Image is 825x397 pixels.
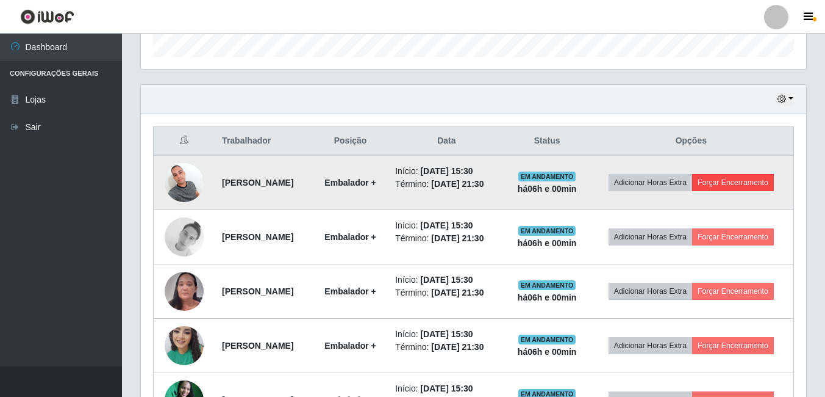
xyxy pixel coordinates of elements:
span: EM ANDAMENTO [518,280,576,290]
button: Adicionar Horas Extra [609,283,692,300]
li: Término: [395,286,498,299]
th: Posição [313,127,388,156]
button: Forçar Encerramento [692,174,774,191]
span: EM ANDAMENTO [518,226,576,236]
time: [DATE] 15:30 [420,329,473,339]
strong: [PERSON_NAME] [222,341,293,351]
time: [DATE] 15:30 [420,384,473,393]
img: 1705073029428.jpeg [165,156,204,208]
time: [DATE] 15:30 [420,166,473,176]
strong: [PERSON_NAME] [222,178,293,188]
li: Início: [395,382,498,395]
button: Adicionar Horas Extra [609,228,692,246]
strong: há 06 h e 00 min [518,293,577,302]
li: Início: [395,274,498,286]
strong: há 06 h e 00 min [518,347,577,357]
li: Início: [395,219,498,232]
strong: há 06 h e 00 min [518,184,577,194]
th: Data [388,127,505,156]
span: EM ANDAMENTO [518,335,576,344]
li: Término: [395,232,498,245]
button: Forçar Encerramento [692,337,774,354]
li: Início: [395,328,498,341]
time: [DATE] 15:30 [420,275,473,285]
strong: Embalador + [324,178,376,188]
li: Término: [395,341,498,354]
th: Status [505,127,589,156]
strong: Embalador + [324,341,376,351]
time: [DATE] 15:30 [420,220,473,230]
button: Adicionar Horas Extra [609,337,692,354]
strong: [PERSON_NAME] [222,286,293,296]
time: [DATE] 21:30 [431,288,484,297]
time: [DATE] 21:30 [431,233,484,243]
strong: Embalador + [324,286,376,296]
span: EM ANDAMENTO [518,172,576,181]
th: Opções [589,127,794,156]
img: 1742396423884.jpeg [165,319,204,371]
li: Término: [395,178,498,191]
time: [DATE] 21:30 [431,179,484,189]
img: CoreUI Logo [20,9,74,24]
th: Trabalhador [215,127,313,156]
img: 1709948843689.jpeg [165,249,204,334]
img: 1730297824341.jpeg [165,217,204,257]
strong: há 06 h e 00 min [518,238,577,248]
strong: Embalador + [324,232,376,242]
button: Forçar Encerramento [692,283,774,300]
li: Início: [395,165,498,178]
time: [DATE] 21:30 [431,342,484,352]
strong: [PERSON_NAME] [222,232,293,242]
button: Adicionar Horas Extra [609,174,692,191]
button: Forçar Encerramento [692,228,774,246]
